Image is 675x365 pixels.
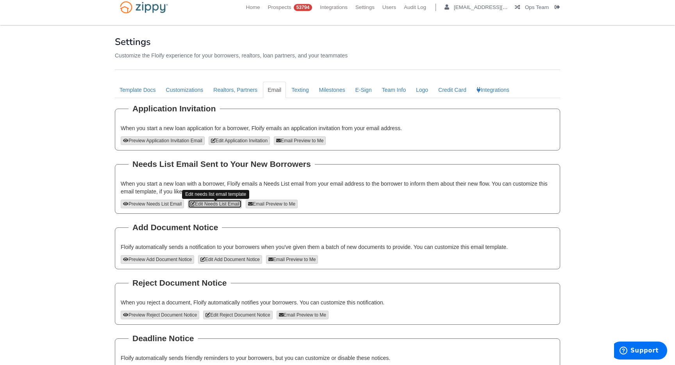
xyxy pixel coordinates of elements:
[121,136,205,145] a: Preview Application Invitation Email
[454,4,543,10] span: sm.devfloify@zippymh.com
[411,82,433,98] a: Logo
[121,200,184,208] a: Preview Needs List Email
[294,4,312,11] span: 53794
[129,277,231,289] legend: Reject Document Notice
[121,299,554,306] p: When you reject a document, Floify automatically notifies your borrowers. You can customize this ...
[121,311,199,319] a: Preview Reject Document Notice
[129,333,198,344] legend: Deadline Notice
[209,82,262,98] a: Realtors, Partners
[274,136,326,145] a: Email Preview to Me
[246,4,260,12] a: Home
[515,4,549,12] a: change teams
[614,342,667,361] iframe: Opens a widget where you can find more information
[115,37,560,47] h1: Settings
[382,4,396,12] a: Users
[355,4,375,12] a: Settings
[377,82,410,98] a: Team Info
[434,82,471,98] a: Credit Card
[115,52,560,59] p: Customize the Floify experience for your borrowers, realtors, loan partners, and your teammates
[182,190,249,199] div: Edit needs list email template
[129,103,220,115] legend: Application Invitation
[268,4,312,12] a: Prospects53794
[404,4,426,12] a: Audit Log
[161,82,208,98] a: Customizations
[445,4,543,12] a: edit profile
[266,255,318,264] a: Email Preview to Me
[263,82,286,98] a: Email
[287,82,313,98] a: Texting
[350,82,376,98] a: E-Sign
[115,82,161,98] a: Template Docs
[121,180,554,195] p: When you start a new loan with a borrower, Floify emails a Needs List email from your email addre...
[198,255,262,264] a: Edit Add Document Notice
[121,255,194,264] a: Preview Add Document Notice
[129,158,315,170] legend: Needs List Email Sent to Your New Borrowers
[203,311,272,319] a: Edit Reject Document Notice
[320,4,348,12] a: Integrations
[314,82,350,98] a: Milestones
[525,4,549,10] span: Ops Team
[472,82,514,98] a: Integrations
[555,4,560,12] a: Log out
[121,124,554,132] p: When you start a new loan application for a borrower, Floify emails an application invitation fro...
[277,311,329,319] a: Email Preview to Me
[209,136,270,145] a: Edit Application Invitation
[188,200,242,208] a: Edit Needs List Email
[246,200,298,208] a: Email Preview to Me
[121,354,554,362] p: Floify automatically sends friendly reminders to your borrowers, but you can customize or disable...
[129,222,222,233] legend: Add Document Notice
[121,243,554,251] p: Floify automatically sends a notification to your borrowers when you've given them a batch of new...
